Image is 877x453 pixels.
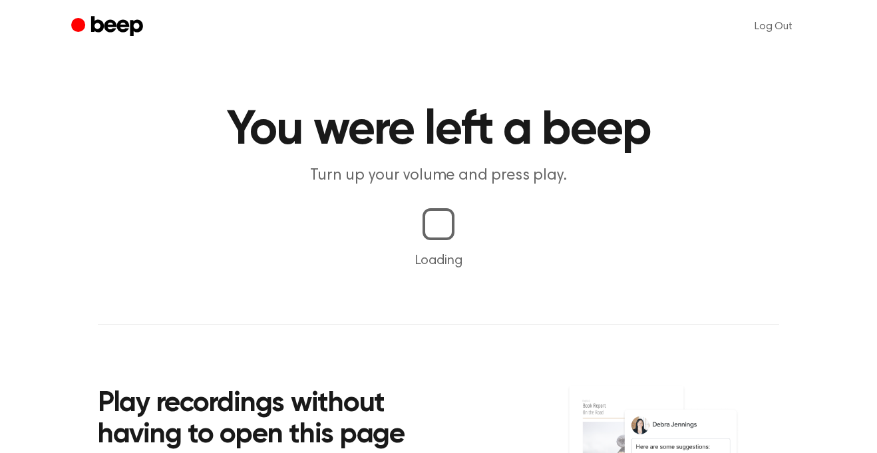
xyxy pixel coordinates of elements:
[71,14,146,40] a: Beep
[741,11,806,43] a: Log Out
[98,388,456,452] h2: Play recordings without having to open this page
[98,106,779,154] h1: You were left a beep
[16,251,861,271] p: Loading
[183,165,694,187] p: Turn up your volume and press play.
